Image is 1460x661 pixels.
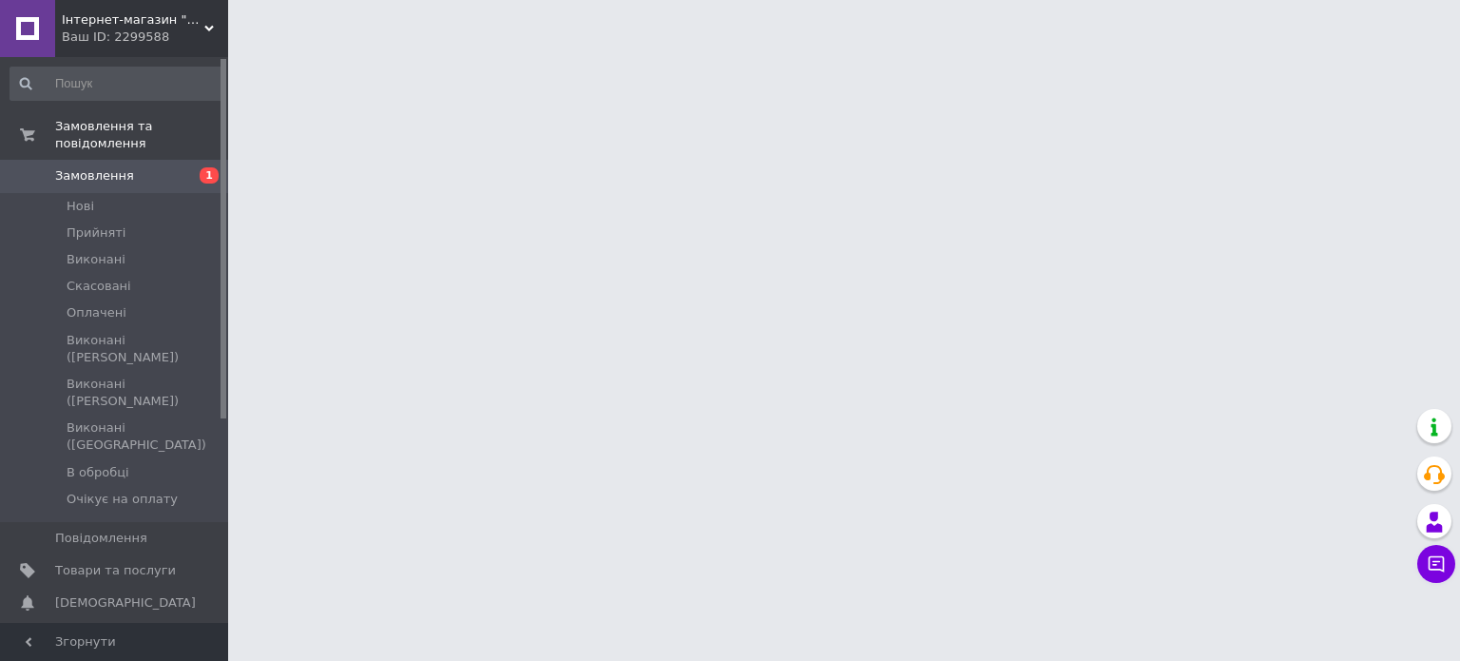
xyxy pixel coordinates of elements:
span: Нові [67,198,94,215]
div: Ваш ID: 2299588 [62,29,228,46]
span: Повідомлення [55,530,147,547]
span: Виконані ([PERSON_NAME]) [67,332,222,366]
span: Виконані ([PERSON_NAME]) [67,376,222,410]
span: Замовлення та повідомлення [55,118,228,152]
button: Чат з покупцем [1417,545,1455,583]
span: В обробці [67,464,129,481]
span: Замовлення [55,167,134,185]
span: Інтернет-магазин "DiArs" [62,11,204,29]
span: Оплачені [67,304,126,321]
span: Скасовані [67,278,131,295]
span: 1 [200,167,219,184]
span: Виконані ([GEOGRAPHIC_DATA]) [67,419,222,454]
span: [DEMOGRAPHIC_DATA] [55,594,196,612]
input: Пошук [10,67,224,101]
span: Прийняті [67,224,125,242]
span: Товари та послуги [55,562,176,579]
span: Очікує на оплату [67,491,178,508]
span: Виконані [67,251,125,268]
